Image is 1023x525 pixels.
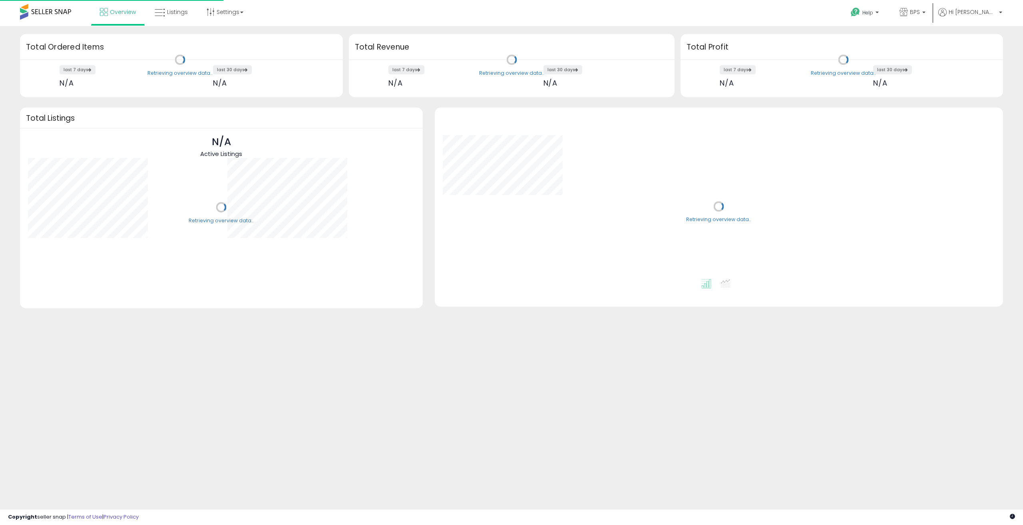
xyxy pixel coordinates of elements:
i: Get Help [850,7,860,17]
span: Listings [167,8,188,16]
span: Help [862,9,873,16]
span: BPS [910,8,920,16]
span: Hi [PERSON_NAME] [949,8,997,16]
a: Help [844,1,887,26]
div: Retrieving overview data.. [479,70,544,77]
div: Retrieving overview data.. [147,70,213,77]
span: Overview [110,8,136,16]
div: Retrieving overview data.. [811,70,876,77]
a: Hi [PERSON_NAME] [938,8,1002,26]
div: Retrieving overview data.. [686,216,751,224]
div: Retrieving overview data.. [189,217,254,224]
